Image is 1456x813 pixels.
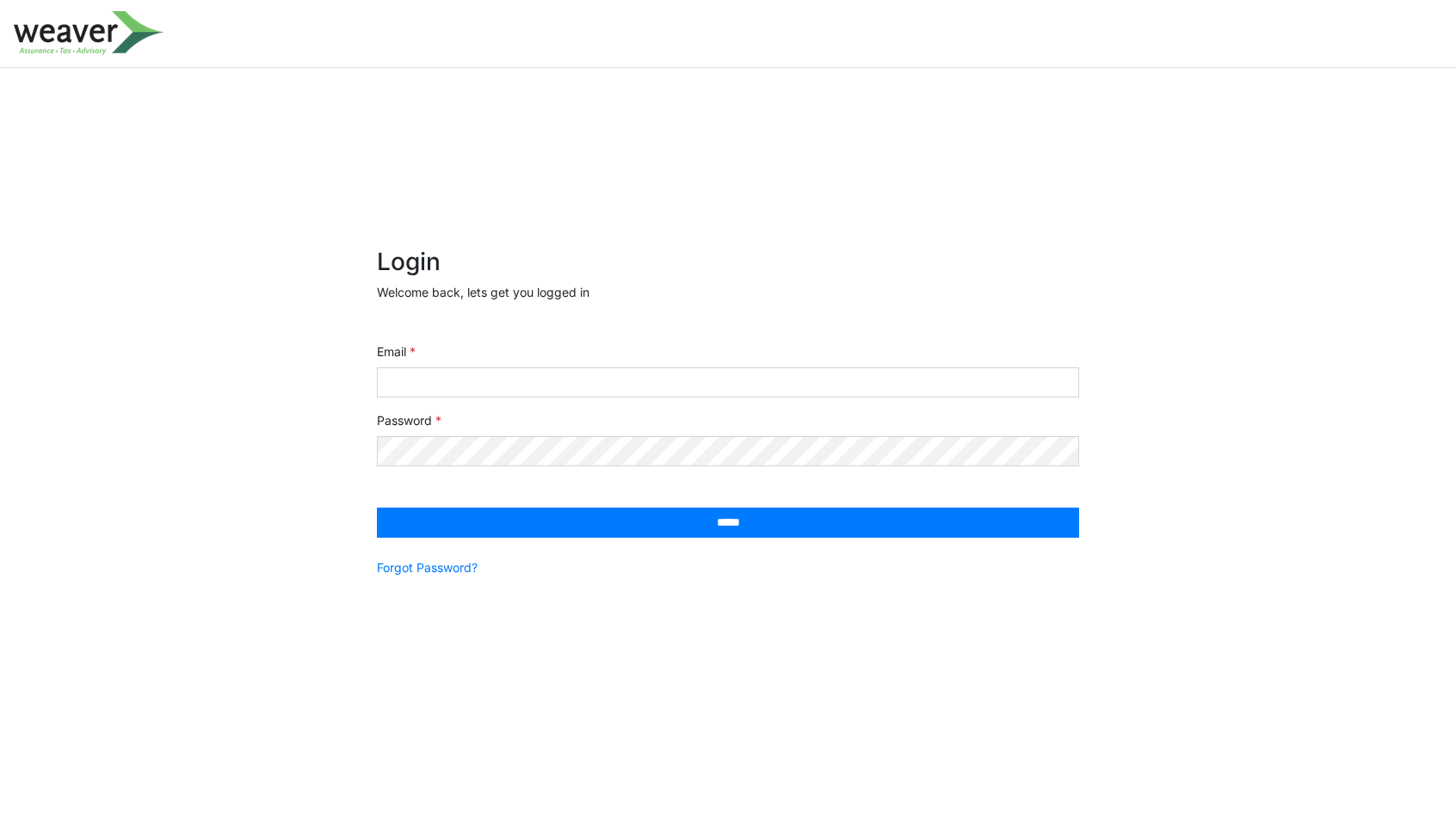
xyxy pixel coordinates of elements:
[377,411,441,429] label: Password
[377,342,416,360] label: Email
[377,248,1079,277] h2: Login
[377,283,1079,301] p: Welcome back, lets get you logged in
[14,11,164,55] img: spp logo
[377,558,478,576] a: Forgot Password?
